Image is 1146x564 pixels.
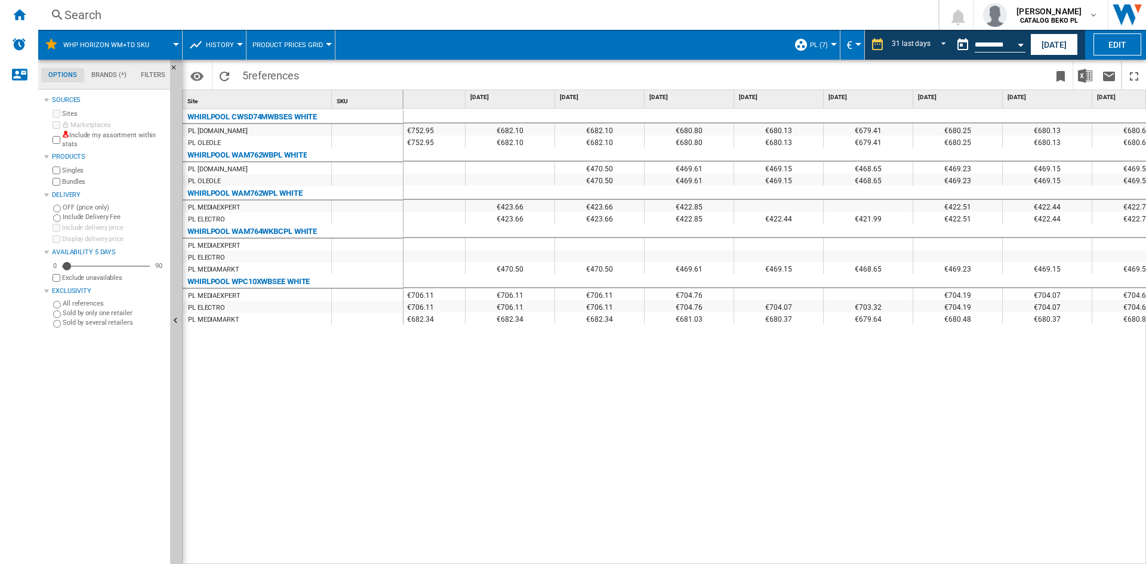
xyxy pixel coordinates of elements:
span: references [248,69,299,82]
button: History [206,30,240,60]
div: €680.13 [734,124,823,135]
div: Site Sort None [185,90,331,109]
div: €704.07 [1003,300,1092,312]
div: [DATE] [557,90,644,105]
div: €422.51 [913,200,1002,212]
div: PL ELECTRO [188,252,225,264]
input: Include delivery price [53,224,60,232]
div: €704.07 [1003,288,1092,300]
div: WHIRLPOOL WPC10XWBSEE WHITE [187,275,310,289]
div: €706.11 [466,300,554,312]
div: €706.11 [376,300,465,312]
input: Marketplaces [53,121,60,129]
button: € [846,30,858,60]
div: €706.11 [555,300,644,312]
span: [DATE] [649,93,731,101]
div: €682.10 [466,135,554,147]
span: [DATE] [828,93,910,101]
div: WHIRLPOOL CWSD74MWBSES WHITE [187,110,317,124]
md-menu: Currency [840,30,865,60]
div: €469.15 [734,174,823,186]
input: Display delivery price [53,274,60,282]
span: [PERSON_NAME] [1016,5,1082,17]
div: Sort None [185,90,331,109]
div: €682.10 [555,135,644,147]
input: Display delivery price [53,235,60,243]
input: Include my assortment within stats [53,132,60,147]
div: PL MEDIAMARKT [188,264,239,276]
span: PL (7) [810,41,828,49]
div: €422.44 [1003,212,1092,224]
button: Send this report by email [1097,61,1121,90]
div: €468.65 [824,162,913,174]
md-tab-item: Options [41,68,84,82]
div: €704.07 [734,300,823,312]
div: €422.44 [734,212,823,224]
div: Exclusivity [52,286,165,296]
div: €468.65 [824,262,913,274]
input: Sold by several retailers [53,320,61,328]
div: €680.13 [1003,124,1092,135]
div: €469.61 [645,174,734,186]
label: Sites [62,109,165,118]
button: Reload [212,61,236,90]
div: €704.19 [913,288,1002,300]
div: [DATE] [737,90,823,105]
div: €469.61 [645,262,734,274]
div: WHIRLPOOL WAM762WPL WHITE [187,186,303,201]
div: €680.13 [734,135,823,147]
div: €703.32 [824,300,913,312]
div: €679.41 [824,124,913,135]
div: €470.50 [555,262,644,274]
label: Bundles [62,177,165,186]
div: PL MEDIAEXPERT [188,290,241,302]
label: Sold by only one retailer [63,309,165,318]
div: €704.76 [645,288,734,300]
div: €469.15 [1003,174,1092,186]
md-slider: Availability [62,260,150,272]
div: 0 [50,261,60,270]
div: €680.48 [913,312,1002,324]
div: €470.50 [555,162,644,174]
span: [DATE] [918,93,1000,101]
span: [DATE] [560,93,642,101]
label: Include Delivery Fee [63,212,165,221]
div: PL [DOMAIN_NAME] [188,125,247,137]
button: Open calendar [1010,32,1031,54]
img: profile.jpg [983,3,1007,27]
div: €469.23 [913,174,1002,186]
div: €470.50 [555,174,644,186]
input: All references [53,301,61,309]
span: Site [187,98,198,104]
button: PL (7) [810,30,834,60]
div: PL ELECTRO [188,214,225,226]
div: €680.37 [734,312,823,324]
div: €679.41 [824,135,913,147]
div: [DATE] [378,90,465,105]
div: WHIRLPOOL WAM764WKBCPL WHITE [187,224,317,239]
button: [DATE] [1030,33,1078,56]
div: €470.50 [466,262,554,274]
div: €706.11 [466,288,554,300]
div: €468.65 [824,174,913,186]
img: excel-24x24.png [1078,69,1092,83]
div: Delivery [52,190,165,200]
label: Display delivery price [62,235,165,244]
button: md-calendar [951,33,975,57]
button: Edit [1093,33,1141,56]
div: €423.66 [555,200,644,212]
div: €680.25 [913,135,1002,147]
div: €422.51 [913,212,1002,224]
span: [DATE] [381,93,463,101]
div: €680.25 [913,124,1002,135]
div: WHIRLPOOL WAM762WBPL WHITE [187,148,307,162]
button: WHP Horizon WM+TD SKU [63,30,161,60]
div: €469.15 [734,262,823,274]
div: Sort None [334,90,403,109]
md-tab-item: Brands (*) [84,68,134,82]
label: Singles [62,166,165,175]
div: €679.64 [824,312,913,324]
div: PL ELECTRO [188,302,225,314]
label: Exclude unavailables [62,273,165,282]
